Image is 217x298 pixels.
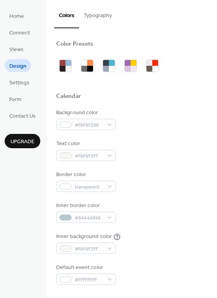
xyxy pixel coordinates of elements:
[75,183,103,191] span: transparent
[75,121,103,129] span: #FAF6F200
[75,152,103,160] span: #FAF6F2FF
[56,40,93,48] div: Color Presets
[56,264,114,272] div: Default event color
[56,202,114,210] div: Inner border color
[9,62,26,70] span: Design
[9,79,29,87] span: Settings
[10,138,34,146] span: Upgrade
[56,171,114,179] div: Border color
[56,109,114,117] div: Background color
[5,9,29,22] a: Home
[9,46,24,54] span: Views
[9,12,24,21] span: Home
[5,92,26,105] a: Form
[75,276,103,284] span: #FFFFFFFF
[56,233,112,241] div: Inner background color
[75,214,103,222] span: #84A4A996
[5,43,28,55] a: Views
[56,92,81,101] div: Calendar
[75,245,103,253] span: #FAF6F2FF
[5,76,34,89] a: Settings
[9,29,30,37] span: Connect
[9,112,36,120] span: Contact Us
[5,109,40,122] a: Contact Us
[5,59,31,72] a: Design
[9,96,21,104] span: Form
[56,140,114,148] div: Text color
[5,26,34,39] a: Connect
[5,134,40,148] button: Upgrade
